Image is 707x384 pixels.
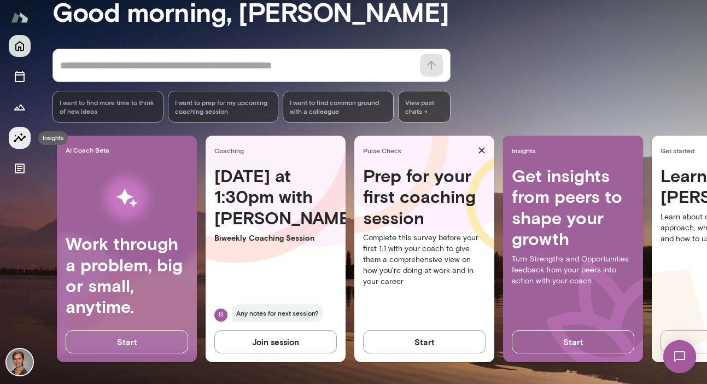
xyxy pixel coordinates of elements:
span: AI Coach Beta [66,146,192,154]
h4: Get insights from peers to shape your growth [512,165,634,249]
span: Coaching [214,146,341,155]
h4: Prep for your first coaching session [363,165,486,228]
button: Growth Plan [9,96,31,118]
button: Sessions [9,66,31,88]
h4: [DATE] at 1:30pm with [PERSON_NAME] [214,165,337,228]
img: AI Workflows [78,164,176,233]
span: Any notes for next session? [232,304,323,322]
span: I want to find common ground with a colleague [290,98,387,115]
img: Mento [11,7,28,28]
div: Insights [38,131,68,145]
button: Start [66,330,188,353]
div: I want to prep for my upcoming coaching session [168,91,279,123]
h4: Work through a problem, big or small, anytime. [66,233,188,317]
span: Pulse Check [363,146,474,155]
div: I want to find common ground with a colleague [283,91,394,123]
button: Start [512,330,634,353]
img: Lavanya Rajan [7,349,33,375]
button: Home [9,35,31,57]
button: Documents [9,158,31,179]
span: Insights [512,146,639,155]
span: I want to prep for my upcoming coaching session [175,98,272,115]
p: Turn Strengths and Opportunities feedback from your peers into action with your coach. [512,254,634,287]
p: Complete this survey before your first 1:1 with your coach to give them a comprehensive view on h... [363,232,486,287]
p: Biweekly Coaching Session [214,232,337,243]
button: Start [363,330,486,353]
button: Insights [9,127,31,149]
span: I want to find more time to think of new ideas [60,98,156,115]
button: Join session [214,330,337,353]
div: I want to find more time to think of new ideas [52,91,163,123]
div: R [214,309,227,322]
span: View past chats -> [398,91,451,123]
